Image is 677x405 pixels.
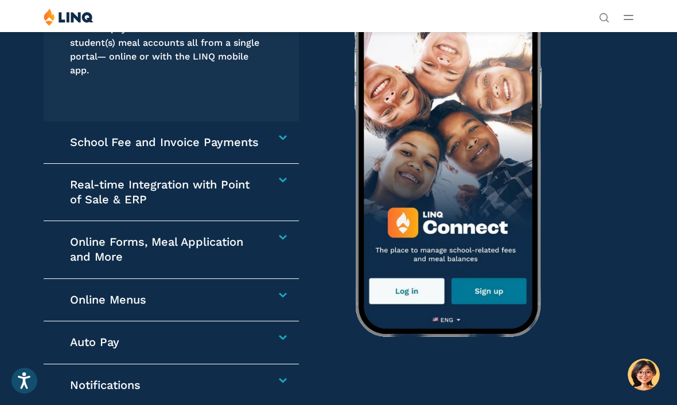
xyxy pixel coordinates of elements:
[70,335,264,350] h4: Auto Pay
[624,11,633,23] button: Open Main Menu
[599,11,609,22] button: Open Search Bar
[70,8,264,78] p: Families can add one-time or recurring funds to pay school fees and their student(s) meal account...
[44,8,94,26] img: LINQ | K‑12 Software
[70,135,264,150] h4: School Fee and Invoice Payments
[70,178,264,207] h4: Real-time Integration with Point of Sale & ERP
[599,8,609,22] nav: Utility Navigation
[70,235,264,264] h4: Online Forms, Meal Application and More
[70,293,264,308] h4: Online Menus
[70,378,264,393] h4: Notifications
[628,359,660,391] button: Hello, have a question? Let’s chat.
